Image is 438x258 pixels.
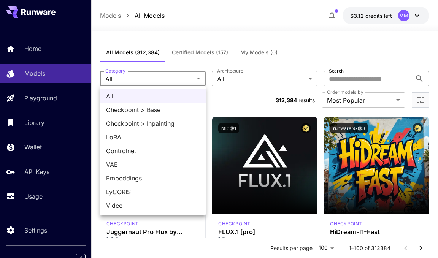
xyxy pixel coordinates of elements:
span: Checkpoint > Base [106,105,200,114]
span: Controlnet [106,146,200,155]
span: Video [106,201,200,210]
span: LoRA [106,133,200,142]
span: LyCORIS [106,187,200,196]
span: Embeddings [106,174,200,183]
span: VAE [106,160,200,169]
span: All [106,92,200,101]
span: Checkpoint > Inpainting [106,119,200,128]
